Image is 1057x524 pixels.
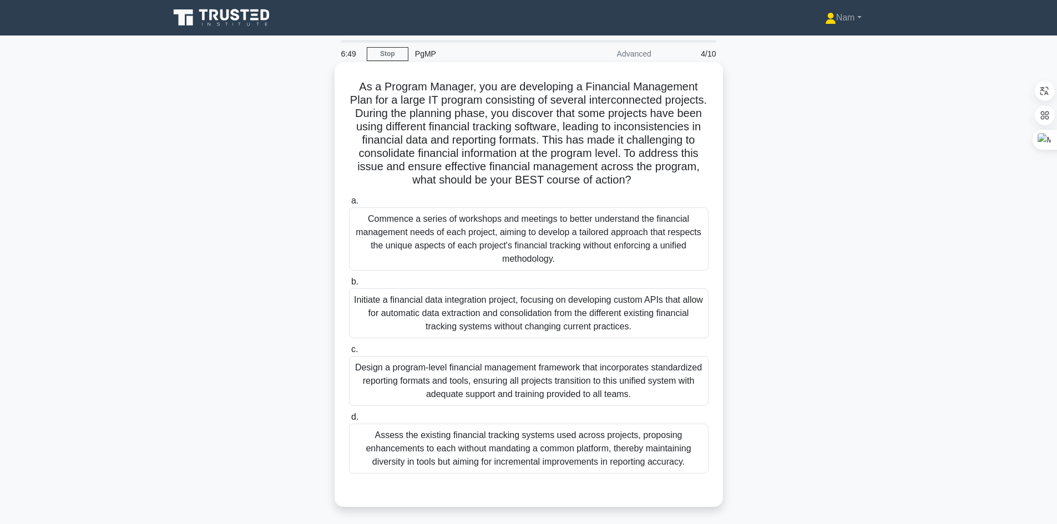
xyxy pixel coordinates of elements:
[349,207,709,271] div: Commence a series of workshops and meetings to better understand the financial management needs o...
[351,196,358,205] span: a.
[348,80,710,187] h5: As a Program Manager, you are developing a Financial Management Plan for a large IT program consi...
[349,288,709,338] div: Initiate a financial data integration project, focusing on developing custom APIs that allow for ...
[349,424,709,474] div: Assess the existing financial tracking systems used across projects, proposing enhancements to ea...
[367,47,408,61] a: Stop
[349,356,709,406] div: Design a program-level financial management framework that incorporates standardized reporting fo...
[351,277,358,286] span: b.
[408,43,561,65] div: PgMP
[658,43,723,65] div: 4/10
[798,7,888,29] a: Nam
[351,344,358,354] span: c.
[561,43,658,65] div: Advanced
[335,43,367,65] div: 6:49
[351,412,358,421] span: d.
